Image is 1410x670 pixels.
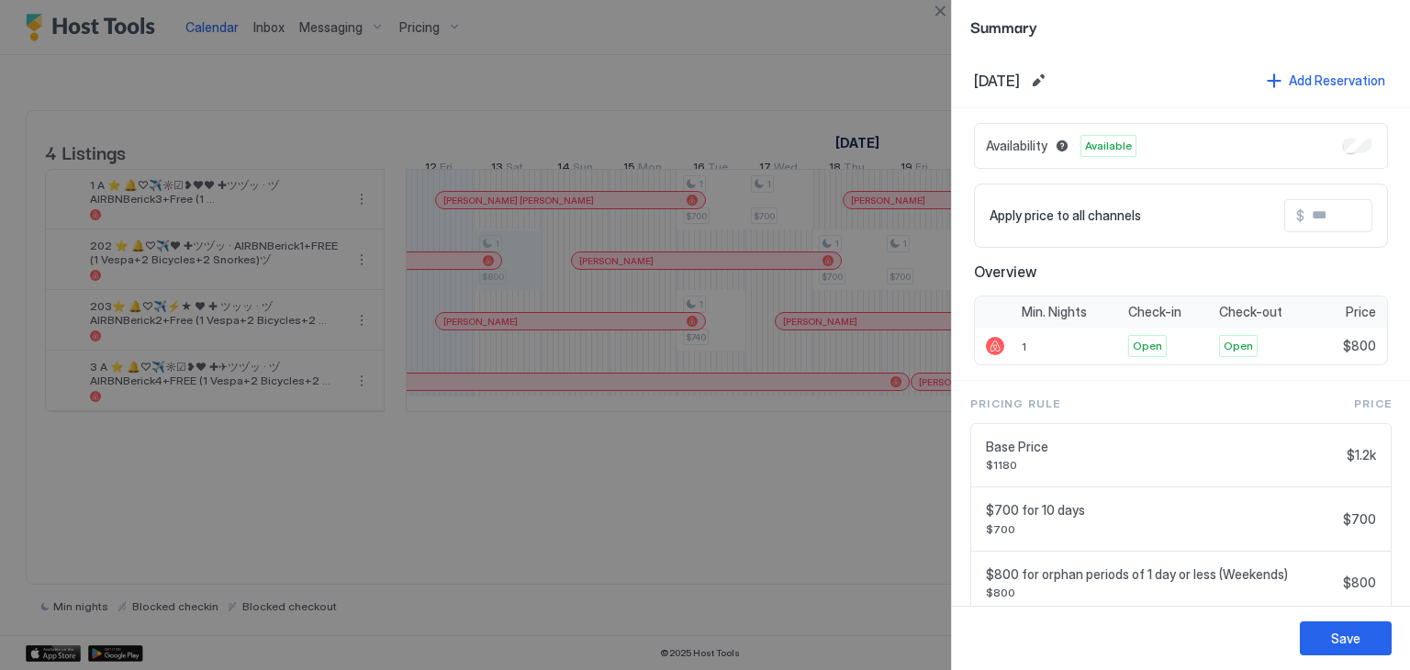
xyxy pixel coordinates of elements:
[970,396,1060,412] span: Pricing Rule
[986,439,1339,455] span: Base Price
[1128,304,1181,320] span: Check-in
[1296,207,1304,224] span: $
[986,522,1336,536] span: $700
[990,207,1141,224] span: Apply price to all channels
[1343,575,1376,591] span: $800
[1224,338,1253,354] span: Open
[986,502,1336,519] span: $700 for 10 days
[1133,338,1162,354] span: Open
[1354,396,1392,412] span: Price
[986,566,1336,583] span: $800 for orphan periods of 1 day or less (Weekends)
[1300,621,1392,655] button: Save
[1051,135,1073,157] button: Blocked dates override all pricing rules and remain unavailable until manually unblocked
[1347,447,1376,463] span: $1.2k
[1085,138,1132,154] span: Available
[986,586,1336,599] span: $800
[986,458,1339,472] span: $1180
[974,262,1388,281] span: Overview
[1289,71,1385,90] div: Add Reservation
[1219,304,1282,320] span: Check-out
[1343,511,1376,528] span: $700
[1343,338,1376,354] span: $800
[1022,340,1026,353] span: 1
[1264,68,1388,93] button: Add Reservation
[1346,304,1376,320] span: Price
[970,15,1392,38] span: Summary
[1331,629,1360,648] div: Save
[1027,70,1049,92] button: Edit date range
[986,138,1047,154] span: Availability
[974,72,1020,90] span: [DATE]
[1022,304,1087,320] span: Min. Nights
